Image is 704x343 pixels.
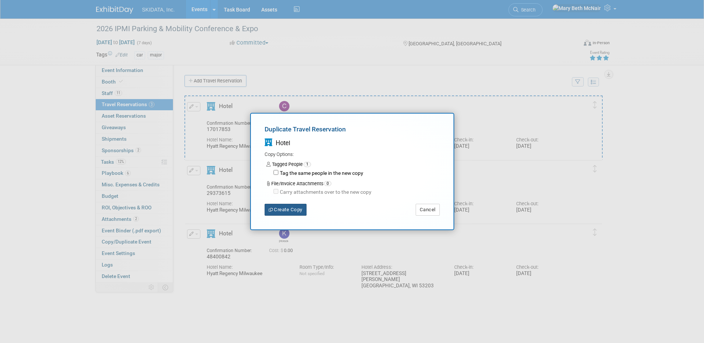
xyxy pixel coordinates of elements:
div: Copy Options: [265,151,440,158]
button: Cancel [416,204,440,216]
div: Tagged People [266,161,440,168]
span: Hotel [276,140,290,147]
span: 1 [304,162,311,167]
i: Hotel [265,139,272,147]
label: Carry attachments over to the new copy [278,189,371,196]
div: Duplicate Travel Reservation [265,125,440,137]
div: File/Invoice Attachments [266,180,440,187]
button: Create Copy [265,204,307,216]
span: 0 [324,181,331,186]
label: Tag the same people in the new copy [278,170,363,177]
